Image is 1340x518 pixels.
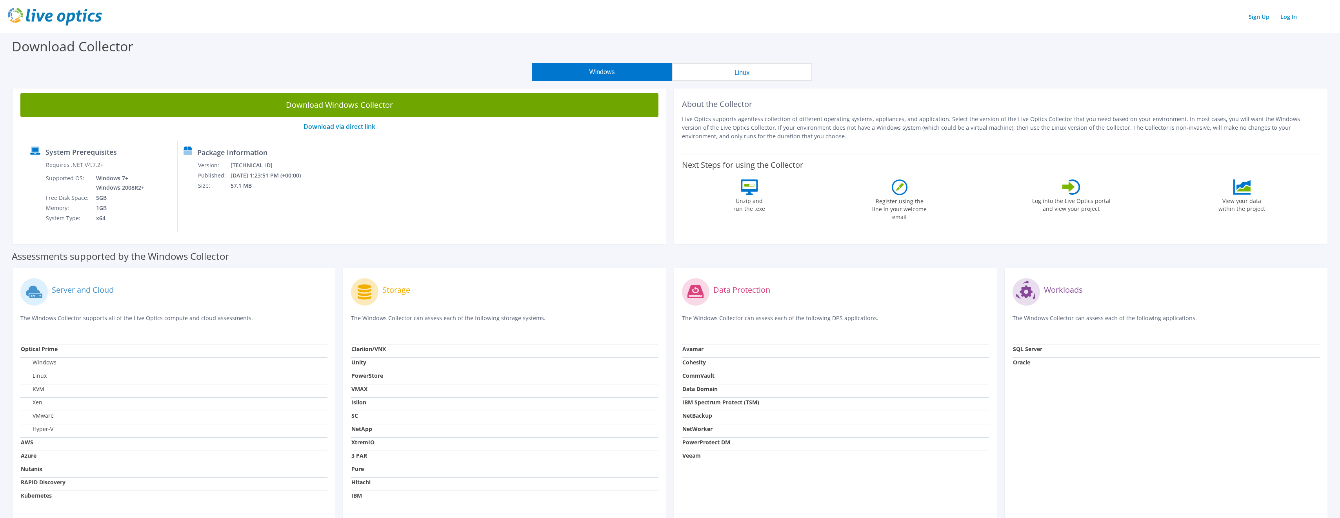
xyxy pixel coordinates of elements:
td: Windows 7+ Windows 2008R2+ [90,173,146,193]
p: The Windows Collector can assess each of the following DPS applications. [682,314,989,330]
label: KVM [21,385,44,393]
p: The Windows Collector can assess each of the following storage systems. [351,314,658,330]
label: Package Information [197,149,267,156]
strong: VMAX [351,385,367,393]
strong: NetApp [351,425,372,433]
strong: SQL Server [1013,345,1042,353]
td: Memory: [45,203,90,213]
a: Download Windows Collector [20,93,658,117]
strong: Oracle [1013,359,1030,366]
strong: Optical Prime [21,345,58,353]
strong: Azure [21,452,36,459]
td: [TECHNICAL_ID] [230,160,311,170]
strong: PowerStore [351,372,383,379]
strong: Isilon [351,398,366,406]
strong: XtremIO [351,438,375,446]
td: 1GB [90,203,146,213]
h2: About the Collector [682,100,1320,109]
td: 5GB [90,193,146,203]
strong: SC [351,412,358,419]
label: Data Protection [713,286,770,294]
label: Download Collector [12,37,133,55]
label: Register using the line in your welcome email [870,195,929,221]
strong: RAPID Discovery [21,478,65,486]
strong: NetWorker [682,425,713,433]
strong: Veeam [682,452,701,459]
strong: AWS [21,438,33,446]
td: [DATE] 1:23:51 PM (+00:00) [230,170,311,181]
label: Workloads [1044,286,1083,294]
td: x64 [90,213,146,223]
p: The Windows Collector supports all of the Live Optics compute and cloud assessments. [20,314,327,330]
label: Hyper-V [21,425,53,433]
p: Live Optics supports agentless collection of different operating systems, appliances, and applica... [682,115,1320,141]
td: Supported OS: [45,173,90,193]
td: Version: [198,160,230,170]
td: Published: [198,170,230,181]
strong: Kubernetes [21,492,52,499]
label: Xen [21,398,42,406]
strong: IBM Spectrum Protect (TSM) [682,398,759,406]
label: VMware [21,412,54,420]
strong: Pure [351,465,364,473]
strong: Hitachi [351,478,371,486]
strong: Data Domain [682,385,718,393]
strong: Cohesity [682,359,706,366]
label: Next Steps for using the Collector [682,160,803,170]
p: The Windows Collector can assess each of the following applications. [1013,314,1320,330]
label: Assessments supported by the Windows Collector [12,252,229,260]
td: 57.1 MB [230,181,311,191]
label: Linux [21,372,47,380]
label: Unzip and run the .exe [731,195,767,213]
label: Server and Cloud [52,286,114,294]
img: live_optics_svg.svg [8,8,102,25]
strong: PowerProtect DM [682,438,730,446]
strong: Unity [351,359,366,366]
strong: Nutanix [21,465,42,473]
label: Storage [382,286,410,294]
a: Download via direct link [304,122,375,131]
strong: Avamar [682,345,704,353]
td: System Type: [45,213,90,223]
a: Sign Up [1245,11,1273,22]
strong: IBM [351,492,362,499]
label: Windows [21,359,56,366]
strong: Clariion/VNX [351,345,386,353]
strong: NetBackup [682,412,712,419]
td: Free Disk Space: [45,193,90,203]
a: Log In [1276,11,1301,22]
label: View your data within the project [1214,195,1270,213]
label: Requires .NET V4.7.2+ [46,161,104,169]
strong: 3 PAR [351,452,367,459]
label: Log into the Live Optics portal and view your project [1032,195,1111,213]
button: Windows [532,63,672,81]
td: Size: [198,181,230,191]
label: System Prerequisites [45,148,117,156]
button: Linux [672,63,812,81]
strong: CommVault [682,372,715,379]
